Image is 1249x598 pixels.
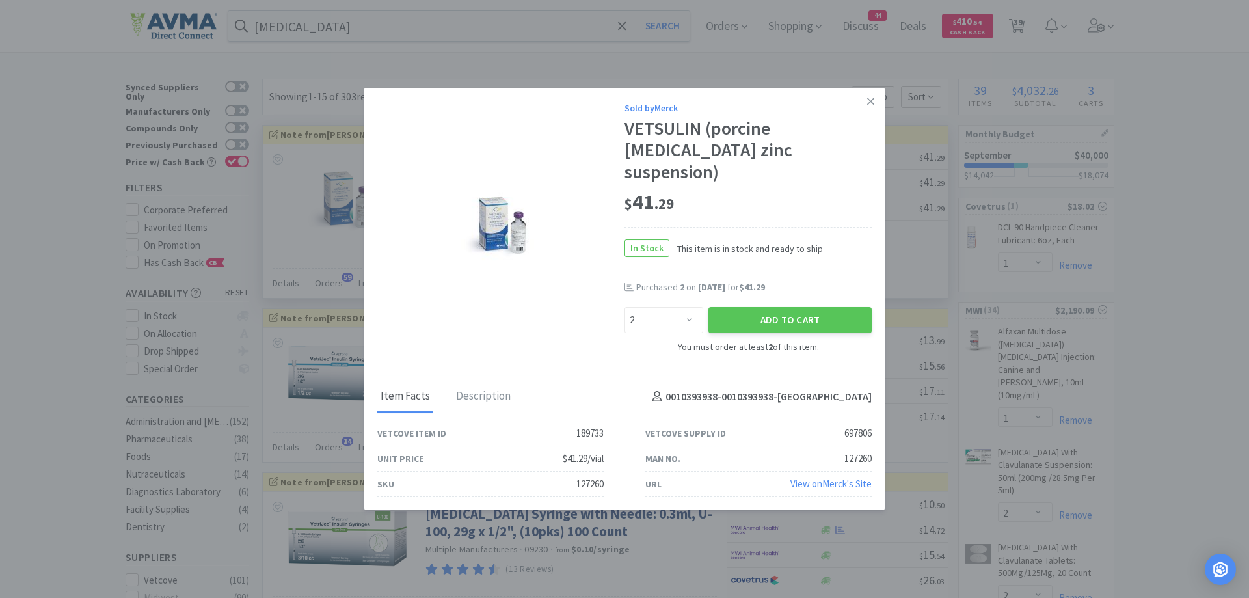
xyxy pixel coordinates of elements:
span: 2 [680,281,684,293]
a: View onMerck's Site [790,478,872,490]
h4: 0010393938-0010393938 - [GEOGRAPHIC_DATA] [647,388,872,405]
div: Unit Price [377,452,423,466]
div: Purchased on for [636,281,872,294]
div: 697806 [844,426,872,441]
span: . 29 [654,195,674,213]
img: e848a6c79f7e44b7b7fbb22cb718f26f_697806.jpeg [451,187,551,268]
div: Sold by Merck [624,101,872,115]
span: 41 [624,189,674,215]
div: You must order at least of this item. [624,340,872,354]
button: Add to Cart [708,307,872,333]
div: Vetcove Item ID [377,426,446,441]
span: [DATE] [698,281,725,293]
div: 127260 [844,451,872,467]
strong: 2 [768,341,773,353]
div: SKU [377,477,394,491]
div: Item Facts [377,381,433,413]
div: Open Intercom Messenger [1205,554,1236,585]
div: URL [645,477,662,491]
div: Description [453,381,514,413]
span: In Stock [625,240,669,256]
div: $41.29/vial [563,451,604,467]
div: 189733 [576,426,604,441]
div: 127260 [576,476,604,492]
div: Man No. [645,452,680,466]
span: $ [624,195,632,213]
span: $41.29 [739,281,765,293]
div: Vetcove Supply ID [645,426,726,441]
div: VETSULIN (porcine [MEDICAL_DATA] zinc suspension) [624,118,872,183]
span: This item is in stock and ready to ship [669,241,823,256]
